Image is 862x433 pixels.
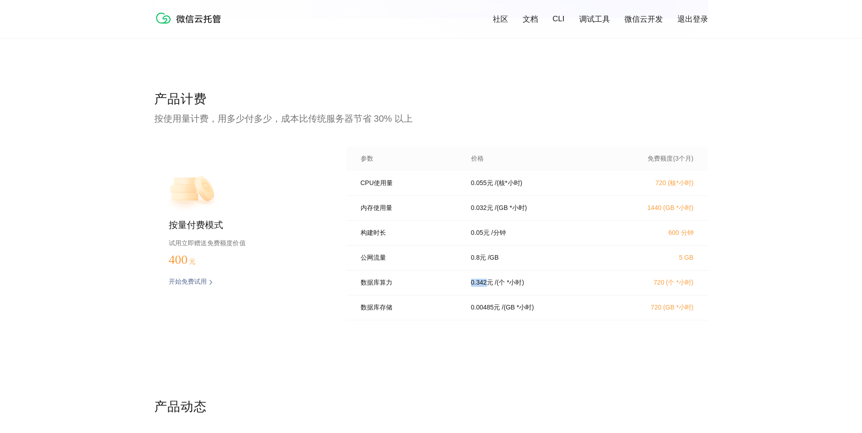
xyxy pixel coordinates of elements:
a: 文档 [523,14,538,24]
p: 5 GB [614,254,694,261]
p: 按使用量计费，用多少付多少，成本比传统服务器节省 30% 以上 [154,112,708,125]
p: 免费额度(3个月) [614,155,694,163]
p: 720 (GB *小时) [614,304,694,312]
p: 400 [169,252,214,267]
p: 1440 (GB *小时) [614,204,694,212]
img: 微信云托管 [154,9,227,27]
p: 数据库存储 [361,304,458,312]
span: 元 [189,258,195,265]
p: 参数 [361,155,458,163]
p: 720 (核*小时) [614,179,694,187]
a: 微信云托管 [154,21,227,29]
p: 构建时长 [361,229,458,237]
a: 微信云开发 [624,14,663,24]
p: CPU使用量 [361,179,458,187]
p: 0.055 元 [471,179,493,187]
p: 0.032 元 [471,204,493,212]
p: 数据库算力 [361,279,458,287]
p: / (个 *小时) [495,279,524,287]
p: / (GB *小时) [502,304,534,312]
p: 开始免费试用 [169,278,207,287]
a: CLI [552,14,564,24]
a: 调试工具 [579,14,610,24]
a: 退出登录 [677,14,708,24]
p: 0.8 元 [471,254,486,262]
p: 产品动态 [154,398,708,416]
p: / 分钟 [491,229,506,237]
p: / GB [488,254,499,262]
p: 公网流量 [361,254,458,262]
p: 720 (个 *小时) [614,279,694,287]
p: / (GB *小时) [495,204,527,212]
p: 0.00485 元 [471,304,500,312]
p: 600 分钟 [614,229,694,237]
p: 0.05 元 [471,229,490,237]
p: 按量付费模式 [169,219,317,232]
p: 0.342 元 [471,279,493,287]
p: 产品计费 [154,90,708,109]
p: 试用立即赠送免费额度价值 [169,237,317,249]
a: 社区 [493,14,508,24]
p: 内存使用量 [361,204,458,212]
p: / (核*小时) [495,179,523,187]
p: 价格 [471,155,484,163]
